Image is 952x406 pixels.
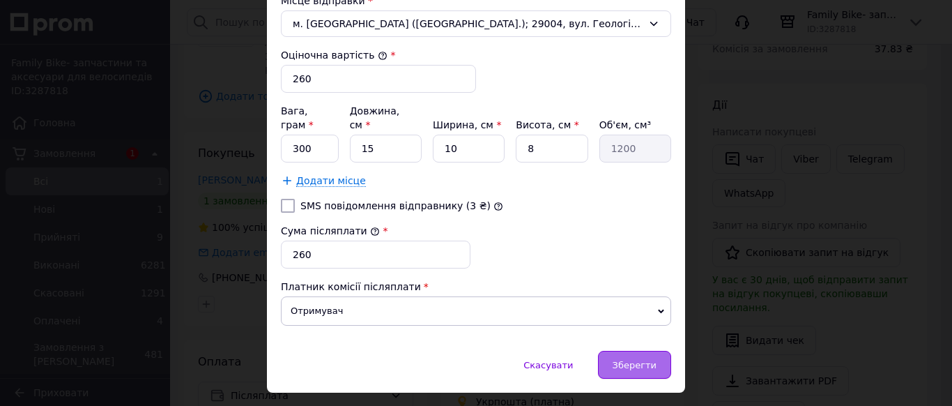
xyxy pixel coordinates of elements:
label: Оціночна вартість [281,50,387,61]
label: SMS повідомлення відправнику (3 ₴) [300,200,491,211]
span: Скасувати [523,360,573,370]
label: Висота, см [516,119,578,130]
div: Об'єм, см³ [599,118,671,132]
label: Сума післяплати [281,225,380,236]
span: Зберегти [613,360,657,370]
label: Ширина, см [433,119,501,130]
label: Вага, грам [281,105,314,130]
label: Довжина, см [350,105,400,130]
span: Отримувач [281,296,671,326]
span: Платник комісії післяплати [281,281,421,292]
span: м. [GEOGRAPHIC_DATA] ([GEOGRAPHIC_DATA].); 29004, вул. Геологів, 2 [293,17,643,31]
span: Додати місце [296,175,366,187]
